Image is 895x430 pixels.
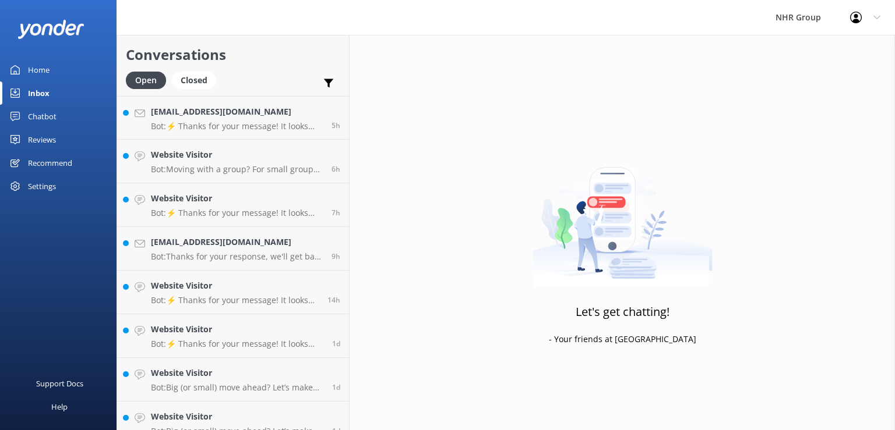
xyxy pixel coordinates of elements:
div: Chatbot [28,105,57,128]
h4: Website Visitor [151,323,323,336]
h4: Website Visitor [151,192,323,205]
p: Bot: ⚡ Thanks for your message! It looks like this one might be best handled by our team directly... [151,339,323,349]
a: [EMAIL_ADDRESS][DOMAIN_NAME]Bot:⚡ Thanks for your message! It looks like this one might be best h... [117,96,349,140]
img: yonder-white-logo.png [17,20,84,39]
div: Reviews [28,128,56,151]
a: Website VisitorBot:Moving with a group? For small groups of 1–5 people, you can enquire about our... [117,140,349,183]
h2: Conversations [126,44,340,66]
a: Closed [172,73,222,86]
p: Bot: ⚡ Thanks for your message! It looks like this one might be best handled by our team directly... [151,208,323,218]
p: Bot: Thanks for your response, we'll get back to you as soon as we can during opening hours. [151,251,323,262]
h4: Website Visitor [151,148,323,161]
a: [EMAIL_ADDRESS][DOMAIN_NAME]Bot:Thanks for your response, we'll get back to you as soon as we can... [117,227,349,271]
a: Website VisitorBot:Big (or small) move ahead? Let’s make sure you’ve got the right wheels. Take o... [117,358,349,401]
p: Bot: Big (or small) move ahead? Let’s make sure you’ve got the right wheels. Take our quick quiz ... [151,382,323,393]
h4: [EMAIL_ADDRESS][DOMAIN_NAME] [151,105,323,118]
div: Home [28,58,50,81]
p: Bot: Moving with a group? For small groups of 1–5 people, you can enquire about our cars and SUVs... [151,164,323,175]
span: Sep 15 2025 01:12am (UTC +12:00) Pacific/Auckland [332,164,340,174]
div: Support Docs [36,372,83,395]
h4: Website Visitor [151,279,319,292]
a: Open [126,73,172,86]
div: Recommend [28,151,72,175]
div: Open [126,72,166,89]
div: Closed [172,72,216,89]
span: Sep 14 2025 06:56am (UTC +12:00) Pacific/Auckland [332,339,340,349]
div: Inbox [28,81,50,105]
div: Settings [28,175,56,198]
img: artwork of a man stealing a conversation from at giant smartphone [533,143,713,288]
a: Website VisitorBot:⚡ Thanks for your message! It looks like this one might be best handled by our... [117,183,349,227]
a: Website VisitorBot:⚡ Thanks for your message! It looks like this one might be best handled by our... [117,314,349,358]
span: Sep 14 2025 05:12pm (UTC +12:00) Pacific/Auckland [327,295,340,305]
span: Sep 14 2025 09:46pm (UTC +12:00) Pacific/Auckland [332,251,340,261]
span: Sep 14 2025 01:57am (UTC +12:00) Pacific/Auckland [332,382,340,392]
p: Bot: ⚡ Thanks for your message! It looks like this one might be best handled by our team directly... [151,121,323,132]
p: - Your friends at [GEOGRAPHIC_DATA] [549,333,696,346]
span: Sep 15 2025 01:23am (UTC +12:00) Pacific/Auckland [332,120,340,130]
a: Website VisitorBot:⚡ Thanks for your message! It looks like this one might be best handled by our... [117,271,349,314]
h3: Let's get chatting! [576,303,670,321]
span: Sep 15 2025 12:01am (UTC +12:00) Pacific/Auckland [332,208,340,218]
p: Bot: ⚡ Thanks for your message! It looks like this one might be best handled by our team directly... [151,295,319,305]
div: Help [51,395,68,418]
h4: [EMAIL_ADDRESS][DOMAIN_NAME] [151,236,323,248]
h4: Website Visitor [151,367,323,379]
h4: Website Visitor [151,410,323,423]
